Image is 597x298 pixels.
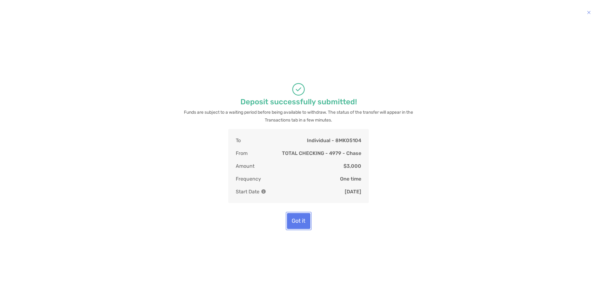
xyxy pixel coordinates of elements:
[236,162,254,170] p: Amount
[345,188,361,196] p: [DATE]
[261,189,266,194] img: Information Icon
[282,149,361,157] p: TOTAL CHECKING - 4979 - Chase
[343,162,361,170] p: $3,000
[181,108,416,124] p: Funds are subject to a waiting period before being available to withdraw. The status of the trans...
[236,149,248,157] p: From
[340,175,361,183] p: One time
[307,137,361,144] p: Individual - 8MK05104
[236,175,261,183] p: Frequency
[240,98,357,106] p: Deposit successfully submitted!
[287,213,310,229] button: Got it
[236,137,241,144] p: To
[236,188,266,196] p: Start Date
